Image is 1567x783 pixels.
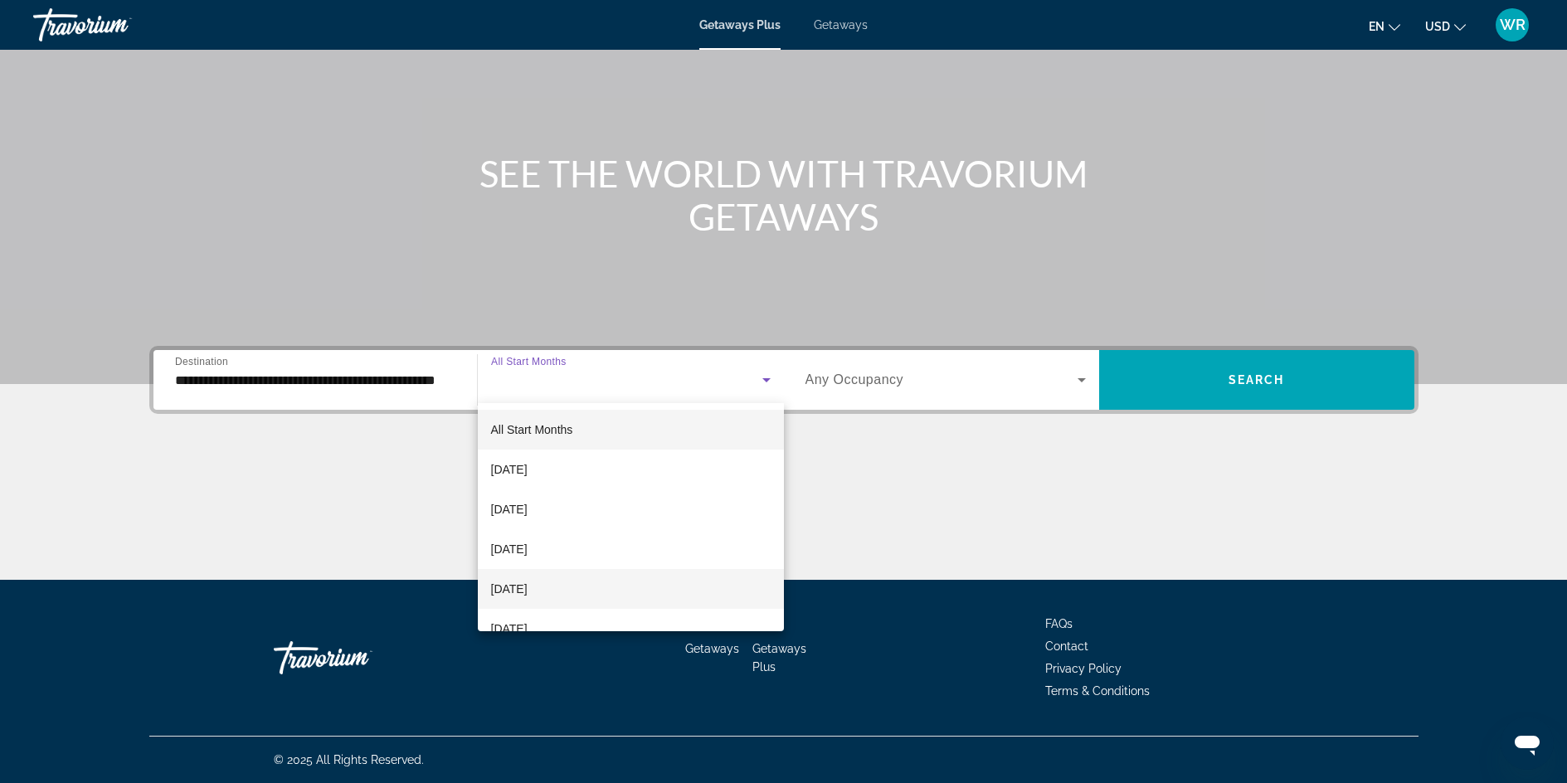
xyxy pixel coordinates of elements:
span: [DATE] [491,619,528,639]
span: All Start Months [491,423,573,436]
span: [DATE] [491,539,528,559]
span: [DATE] [491,579,528,599]
span: [DATE] [491,460,528,479]
iframe: Button to launch messaging window [1501,717,1554,770]
span: [DATE] [491,499,528,519]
